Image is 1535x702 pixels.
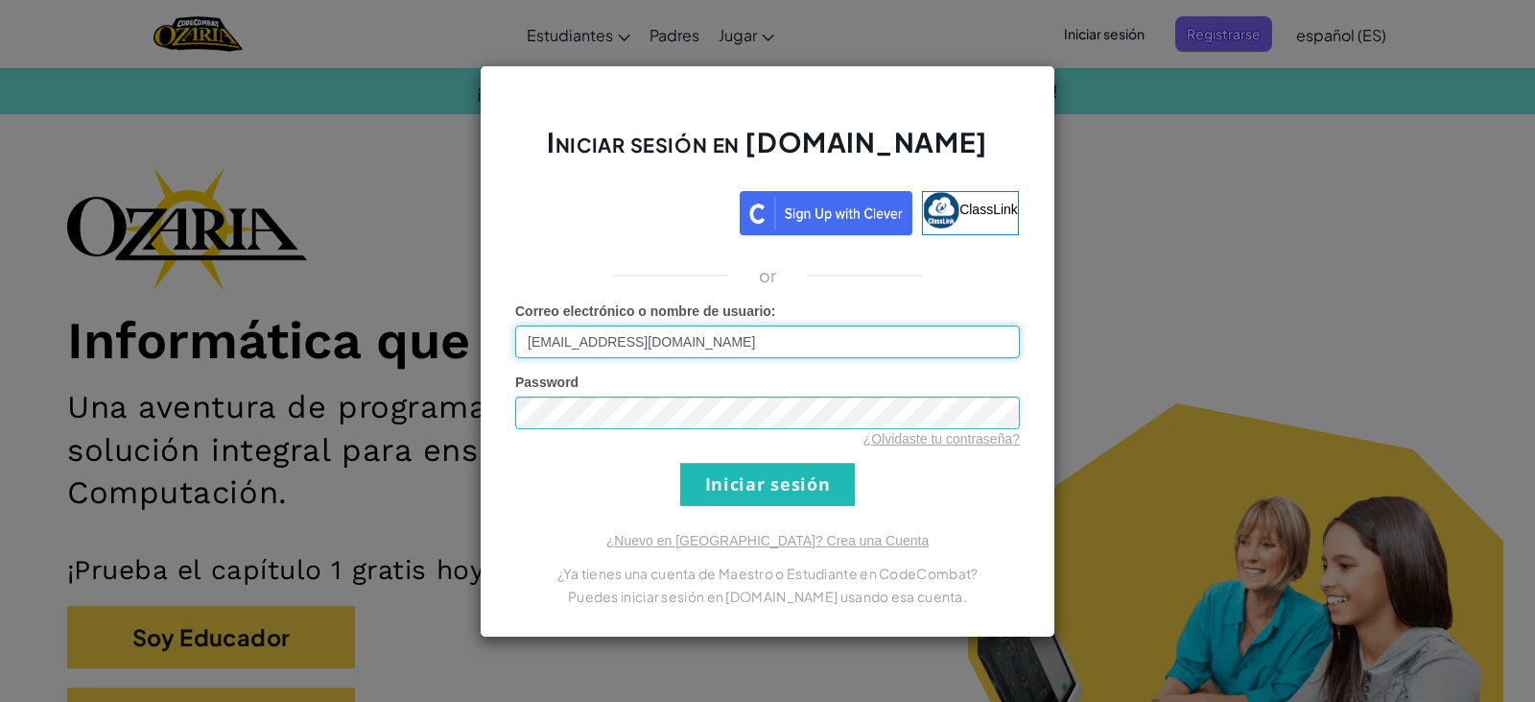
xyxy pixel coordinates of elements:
label: : [515,302,776,321]
p: or [759,264,777,287]
span: Correo electrónico o nombre de usuario [515,303,771,319]
input: Iniciar sesión [680,463,855,506]
a: ¿Olvidaste tu contraseña? [863,431,1020,447]
p: Puedes iniciar sesión en [DOMAIN_NAME] usando esa cuenta. [515,585,1020,608]
iframe: Botón Iniciar sesión con Google [507,189,740,231]
a: ¿Nuevo en [GEOGRAPHIC_DATA]? Crea una Cuenta [606,533,929,548]
span: ClassLink [959,201,1018,216]
p: ¿Ya tienes una cuenta de Maestro o Estudiante en CodeCombat? [515,562,1020,585]
img: clever_sso_button@2x.png [740,191,912,235]
img: classlink-logo-small.png [923,192,959,229]
h2: Iniciar sesión en [DOMAIN_NAME] [515,124,1020,180]
span: Password [515,375,579,390]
